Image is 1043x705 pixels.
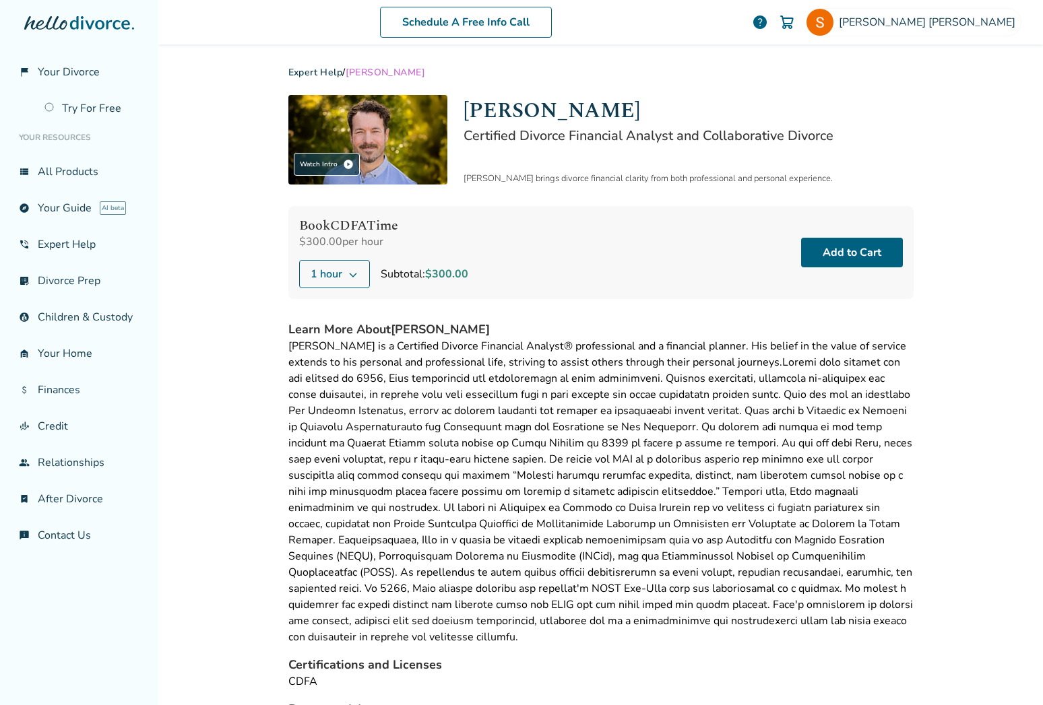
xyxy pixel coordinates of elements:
[11,229,148,260] a: phone_in_talkExpert Help
[343,159,354,170] span: play_circle
[19,530,30,541] span: chat_info
[311,266,342,282] span: 1 hour
[779,14,795,30] img: Cart
[299,260,370,288] button: 1 hour
[752,14,768,30] a: help
[288,66,914,79] div: /
[11,411,148,442] a: finance_modeCredit
[11,520,148,551] a: chat_infoContact Us
[807,9,833,36] img: Shannon McCune
[11,483,148,514] a: bookmark_checkAfter Divorce
[36,93,148,124] a: Try For Free
[11,265,148,296] a: list_alt_checkDivorce Prep
[19,384,30,395] span: attach_money
[299,217,468,234] h4: Book CDFA Time
[464,127,914,145] h2: Certified Divorce Financial Analyst and Collaborative Divorce
[19,421,30,432] span: finance_mode
[19,67,30,77] span: flag_2
[11,193,148,224] a: exploreYour GuideAI beta
[11,447,148,478] a: groupRelationships
[294,153,360,176] div: Watch Intro
[976,640,1043,705] iframe: Chat Widget
[19,457,30,468] span: group
[288,656,914,673] h4: Certifications and Licenses
[288,338,914,645] div: Loremi dolo sitamet con adi elitsed do 6956, Eius temporincid utl etdoloremagn al enim adminimven...
[11,374,148,405] a: attach_moneyFinances
[464,95,914,127] h1: [PERSON_NAME]
[11,57,148,88] a: flag_2Your Divorce
[11,156,148,187] a: view_listAll Products
[801,238,903,267] button: Add to Cart
[38,65,100,79] span: Your Divorce
[288,321,914,338] h4: Learn More About [PERSON_NAME]
[288,95,447,184] img: John Duffy
[19,494,30,504] span: bookmark_check
[381,266,468,282] div: Subtotal:
[288,66,343,79] a: Expert Help
[839,15,1021,30] span: [PERSON_NAME] [PERSON_NAME]
[464,172,914,184] div: [PERSON_NAME] brings divorce financial clarity from both professional and personal experience.
[19,203,30,213] span: explore
[11,338,148,369] a: garage_homeYour Home
[19,348,30,359] span: garage_home
[346,66,425,79] span: [PERSON_NAME]
[425,267,468,281] span: $300.00
[11,302,148,333] a: account_childChildren & Custody
[11,124,148,151] li: Your Resources
[19,239,30,250] span: phone_in_talk
[19,312,30,323] span: account_child
[288,339,906,370] span: [PERSON_NAME] is a Certified Divorce Financial Analyst® professional and a financial planner. His...
[380,7,552,38] a: Schedule A Free Info Call
[288,673,914,690] div: CDFA
[19,275,30,286] span: list_alt_check
[19,166,30,177] span: view_list
[299,234,468,249] div: $300.00 per hour
[100,201,126,215] span: AI beta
